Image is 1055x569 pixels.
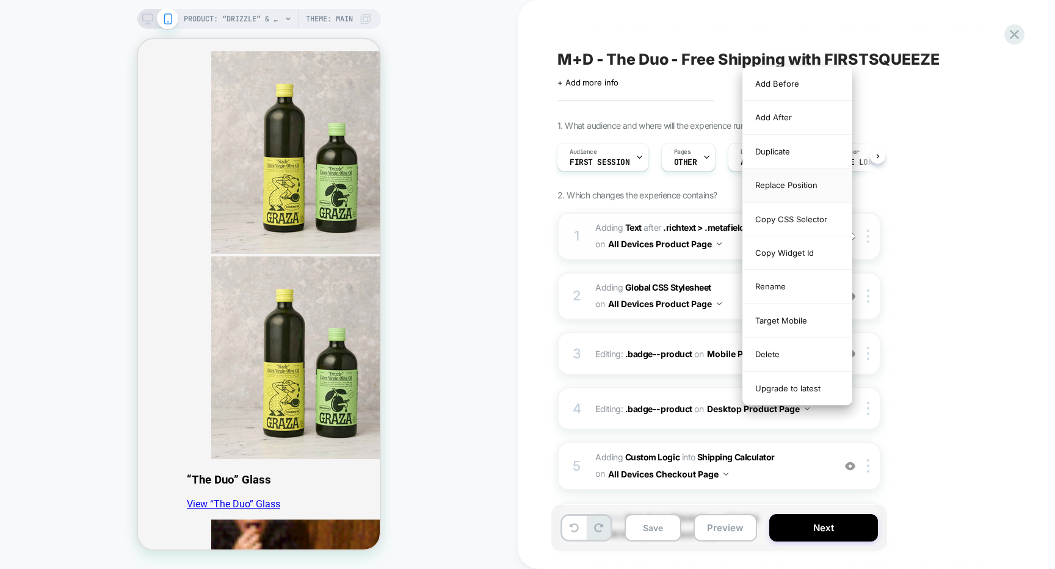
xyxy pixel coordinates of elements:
button: Save [625,514,681,542]
span: .badge--product [625,349,692,359]
b: Text [625,222,642,233]
button: All Devices Checkout Page [608,465,728,483]
span: 1. What audience and where will the experience run? [557,120,749,131]
img: down arrow [717,302,722,305]
button: All Devices Product Page [608,295,722,313]
span: on [595,296,604,311]
span: Page Load [836,158,877,167]
span: Editing : [595,400,828,418]
span: Adding [595,222,642,233]
span: .richtext > .metafield-rich_t... [663,222,779,233]
b: Global CSS Stylesheet [625,282,711,292]
img: down arrow [723,473,728,476]
div: 5 [571,454,583,479]
div: Duplicate [743,135,852,169]
span: Trigger [836,148,860,156]
span: on [694,346,703,361]
img: down arrow [805,407,810,410]
span: .badge--product [625,404,692,414]
div: 2 [571,284,583,308]
iframe: To enrich screen reader interactions, please activate Accessibility in Grammarly extension settings [138,39,380,549]
span: M+D - The Duo - Free Shipping with FIRSTSQUEEZE [557,50,940,68]
span: on [595,466,604,481]
span: Audience [570,148,597,156]
button: Desktop Product Page [707,400,810,418]
span: PRODUCT: “Drizzle” & “Sizzle” Glass [duo] [184,9,281,29]
img: crossed eye [845,461,855,471]
div: Replace Position [743,169,852,202]
span: + Add more info [557,78,618,87]
span: on [694,401,703,416]
div: Copy CSS Selector [743,203,852,236]
button: Preview [694,514,757,542]
span: Pages [674,148,691,156]
button: Mobile Product Page [707,345,803,363]
b: Custom Logic [625,452,680,462]
div: Delete [743,338,852,371]
div: Add Before [743,67,852,101]
div: Upgrade to latest [743,372,852,405]
div: Target Mobile [743,304,852,338]
button: Next [769,514,878,542]
img: close [867,289,869,303]
div: 4 [571,397,583,421]
img: close [867,347,869,360]
img: close [867,459,869,473]
span: INTO [682,452,695,462]
div: 3 [571,342,583,366]
span: 2. Which changes the experience contains? [557,190,717,200]
span: Editing : [595,345,828,363]
span: Shipping Calculator [697,452,775,462]
span: Theme: MAIN [306,9,353,29]
img: close [867,230,869,243]
span: on [595,236,604,252]
span: OTHER [674,158,697,167]
span: Devices [741,148,764,156]
img: down arrow [717,242,722,245]
span: First Session [570,158,630,167]
div: Rename [743,270,852,303]
span: Adding [595,280,828,313]
div: Copy Widget Id [743,236,852,270]
span: Adding [595,452,680,462]
div: Add After [743,101,852,134]
span: AFTER [644,222,661,233]
div: 1 [571,224,583,248]
button: All Devices Product Page [608,235,722,253]
span: ALL DEVICES [741,158,791,167]
img: close [867,402,869,415]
